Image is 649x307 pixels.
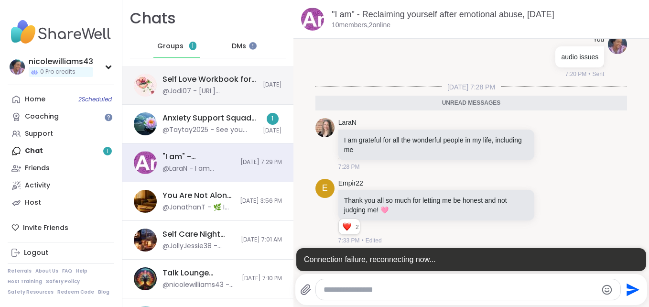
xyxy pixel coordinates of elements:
img: You Are Not Alone With This, Oct 07 [134,190,157,213]
div: Unread messages [315,96,627,111]
span: DMs [232,42,246,51]
span: 2 [356,223,360,231]
div: Logout [24,248,48,258]
span: [DATE] [263,81,282,89]
div: Self Care Night Routine Check In, [DATE] [162,229,235,240]
div: @JonathanT - 🌿 I just want to remind everyone — if things ever feel too heavy outside of group, y... [162,203,234,212]
span: 2 Scheduled [78,96,112,103]
a: Support [8,125,114,143]
a: Help [76,268,87,274]
span: E [322,182,328,195]
img: https://sharewell-space-live.sfo3.digitaloceanspaces.com/user-generated/3403c148-dfcf-4217-9166-8... [608,35,627,54]
span: [DATE] 7:29 PM [240,158,282,166]
img: Talk Lounge “Sacred Saturdays” , Oct 04 [134,267,157,290]
span: 7:33 PM [338,236,360,245]
img: "I am" - Reclaiming yourself after emotional abuse, Oct 05 [301,8,324,31]
div: Support [25,129,53,139]
div: Home [25,95,45,104]
a: Safety Resources [8,289,54,296]
span: 0 Pro credits [40,68,76,76]
img: https://sharewell-space-live.sfo3.digitaloceanspaces.com/user-generated/4c3452ed-ff10-463a-8f21-8... [315,118,335,137]
div: @LaraN - I am grateful for all the wonderful people in my life, including me [162,164,235,174]
a: Blog [98,289,109,296]
a: LaraN [338,118,357,128]
span: Sent [593,70,605,78]
a: Host Training [8,278,42,285]
div: @Jodi07 - [URL][DOMAIN_NAME] [162,87,257,96]
div: You Are Not Alone With This, [DATE] [162,190,234,201]
div: Invite Friends [8,219,114,236]
div: Reaction list [339,219,356,234]
a: Referrals [8,268,32,274]
p: I am grateful for all the wonderful people in my life, including me [344,135,529,154]
div: @JollyJessie38 - [URL][DOMAIN_NAME] [162,241,235,251]
span: Groups [157,42,184,51]
a: Activity [8,177,114,194]
a: Host [8,194,114,211]
iframe: Spotlight [105,113,112,121]
div: Host [25,198,41,208]
div: Talk Lounge “Sacred Saturdays” , [DATE] [162,268,236,278]
span: [DATE] [263,127,282,135]
a: Logout [8,244,114,262]
button: Emoji picker [601,284,613,296]
div: Coaching [25,112,59,121]
button: Reactions: love [342,223,352,230]
a: About Us [35,268,58,274]
span: 7:20 PM [565,70,587,78]
span: [DATE] 7:01 AM [241,236,282,244]
div: Friends [25,164,50,173]
span: 7:28 PM [338,163,360,171]
div: @nicolewilliams43 - Sorry had a important phone call [162,280,236,290]
a: Coaching [8,108,114,125]
h4: You [593,35,605,44]
div: Anxiety Support Squad- Living with Health Issues, [DATE] [162,113,257,123]
a: Safety Policy [46,278,80,285]
p: Thank you all so much for letting me be honest and not judging me! 🩷 [344,196,529,215]
div: Self Love Workbook for Women, [DATE] [162,74,257,85]
img: ShareWell Nav Logo [8,15,114,49]
iframe: Spotlight [249,42,257,50]
a: FAQ [62,268,72,274]
img: Self Care Night Routine Check In, Oct 03 [134,229,157,252]
textarea: Type your message [324,285,597,295]
div: nicolewilliams43 [29,56,93,67]
img: Anxiety Support Squad- Living with Health Issues, Oct 06 [134,112,157,135]
img: "I am" - Reclaiming yourself after emotional abuse, Oct 05 [134,151,157,174]
div: Connection failure, reconnecting now... [296,248,646,271]
div: @Taytay2025 - See you later @HeatherCM24 love ya [162,125,257,135]
a: Empir22 [338,179,363,188]
p: audio issues [561,52,598,62]
a: Redeem Code [57,289,94,296]
button: Send [621,279,642,300]
div: 1 [267,113,279,125]
span: [DATE] 7:10 PM [242,274,282,283]
span: Edited [366,236,382,245]
a: Friends [8,160,114,177]
span: 1 [192,42,194,50]
h1: Chats [130,8,176,29]
div: "I am" - Reclaiming yourself after emotional abuse, [DATE] [162,152,235,162]
span: • [588,70,590,78]
a: Home2Scheduled [8,91,114,108]
span: • [361,236,363,245]
div: Activity [25,181,50,190]
span: [DATE] 3:56 PM [240,197,282,205]
img: nicolewilliams43 [10,59,25,75]
span: [DATE] 7:28 PM [442,82,501,92]
p: 10 members, 2 online [332,21,390,30]
a: "I am" - Reclaiming yourself after emotional abuse, [DATE] [332,10,554,19]
img: Self Love Workbook for Women, Oct 06 [134,74,157,97]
